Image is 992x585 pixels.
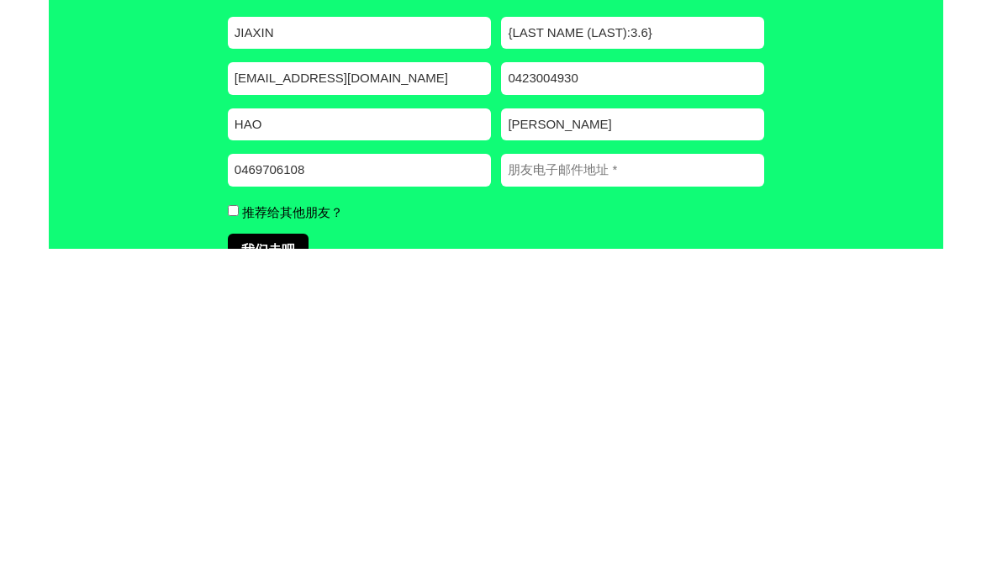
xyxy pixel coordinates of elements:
[242,540,343,555] font: 推荐给其他朋友？
[113,181,879,258] font: 想要更多？与朋友一起加入，即可额外获得两周免费使用权！
[228,398,491,431] input: 电子邮件 *
[249,281,743,307] font: 要注册您的朋友，请在下面添加他们的详细信息
[113,60,879,137] font: 感谢您注册，我们的团队成员将很快与您联系。
[501,490,764,523] input: 朋友电子邮件地址 *
[501,445,764,477] input: 朋友姓氏 *
[228,490,491,523] input: 朋友电话号码 *
[228,445,491,477] input: 朋友名字 *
